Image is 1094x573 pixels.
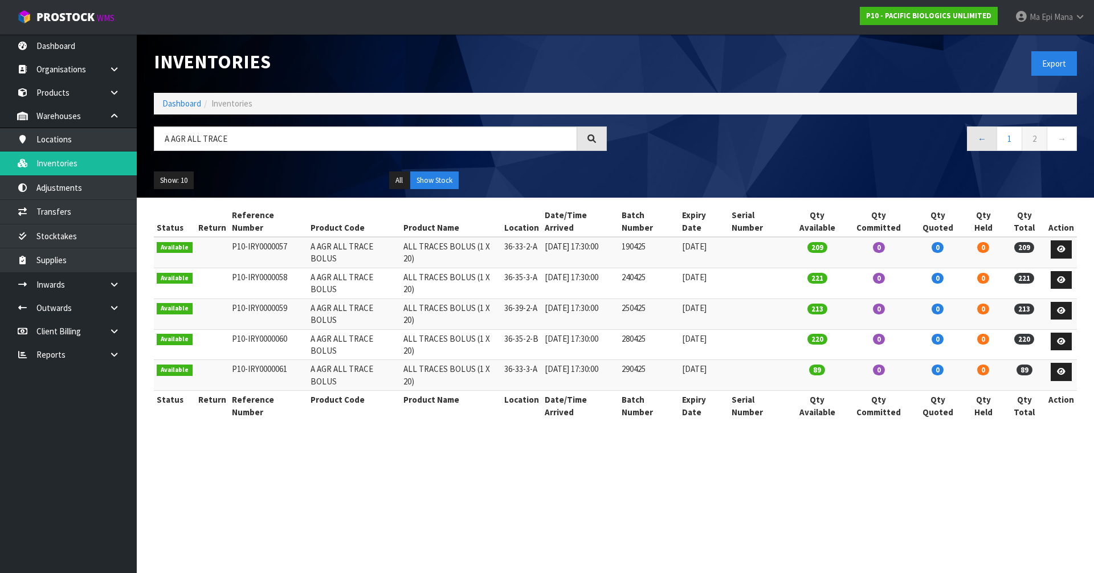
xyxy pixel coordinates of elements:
td: 36-35-3-A [501,268,542,298]
span: 89 [809,365,825,375]
th: Product Code [308,206,401,237]
td: A AGR ALL TRACE BOLUS [308,268,401,298]
span: 0 [977,273,989,284]
span: 0 [977,242,989,253]
th: Qty Held [964,206,1003,237]
th: Batch Number [619,206,679,237]
span: ProStock [36,10,95,24]
span: 0 [873,365,885,375]
th: Product Name [401,206,501,237]
th: Batch Number [619,391,679,421]
span: 0 [873,242,885,253]
span: [DATE] [682,363,707,374]
th: Location [501,391,542,421]
span: 221 [1014,273,1034,284]
span: Mana [1054,11,1073,22]
span: Available [157,273,193,284]
span: [DATE] [682,272,707,283]
span: Available [157,242,193,253]
td: A AGR ALL TRACE BOLUS [308,298,401,329]
td: [DATE] 17:30:00 [542,360,619,391]
img: cube-alt.png [17,10,31,24]
th: Action [1046,206,1077,237]
td: P10-IRY0000060 [229,329,308,360]
span: 213 [1014,304,1034,314]
th: Expiry Date [679,391,729,421]
th: Action [1046,391,1077,421]
a: P10 - PACIFIC BIOLOGICS UNLIMITED [860,7,998,25]
span: 0 [977,365,989,375]
td: ALL TRACES BOLUS (1 X 20) [401,360,501,391]
td: ALL TRACES BOLUS (1 X 20) [401,298,501,329]
th: Qty Total [1003,391,1046,421]
span: 220 [1014,334,1034,345]
td: [DATE] 17:30:00 [542,329,619,360]
td: 240425 [619,268,679,298]
span: 0 [873,273,885,284]
td: 290425 [619,360,679,391]
th: Qty Committed [846,206,912,237]
span: 0 [873,334,885,345]
td: 36-39-2-A [501,298,542,329]
td: 190425 [619,237,679,268]
span: [DATE] [682,333,707,344]
th: Qty Total [1003,206,1046,237]
td: [DATE] 17:30:00 [542,268,619,298]
th: Product Name [401,391,501,421]
span: [DATE] [682,302,707,313]
th: Status [154,206,195,237]
span: 0 [932,242,944,253]
td: P10-IRY0000061 [229,360,308,391]
th: Qty Quoted [912,391,964,421]
span: 0 [873,304,885,314]
td: ALL TRACES BOLUS (1 X 20) [401,237,501,268]
span: 213 [807,304,827,314]
button: Show Stock [410,171,459,190]
span: 89 [1017,365,1032,375]
span: 0 [932,334,944,345]
td: A AGR ALL TRACE BOLUS [308,360,401,391]
span: Inventories [211,98,252,109]
th: Expiry Date [679,206,729,237]
th: Qty Committed [846,391,912,421]
h1: Inventories [154,51,607,72]
span: 0 [932,365,944,375]
th: Date/Time Arrived [542,206,619,237]
th: Qty Available [789,206,846,237]
th: Return [195,391,229,421]
button: Export [1031,51,1077,76]
th: Status [154,391,195,421]
td: 36-33-2-A [501,237,542,268]
span: Available [157,303,193,314]
input: Search inventories [154,126,577,151]
span: 220 [807,334,827,345]
td: ALL TRACES BOLUS (1 X 20) [401,329,501,360]
button: Show: 10 [154,171,194,190]
td: 250425 [619,298,679,329]
span: [DATE] [682,241,707,252]
span: 0 [932,304,944,314]
span: 209 [807,242,827,253]
td: A AGR ALL TRACE BOLUS [308,237,401,268]
small: WMS [97,13,115,23]
span: 209 [1014,242,1034,253]
th: Date/Time Arrived [542,391,619,421]
span: Available [157,365,193,376]
span: 0 [932,273,944,284]
td: P10-IRY0000058 [229,268,308,298]
td: [DATE] 17:30:00 [542,237,619,268]
th: Serial Number [729,391,789,421]
span: 0 [977,304,989,314]
th: Reference Number [229,206,308,237]
button: All [389,171,409,190]
td: 280425 [619,329,679,360]
th: Return [195,206,229,237]
span: 221 [807,273,827,284]
a: 2 [1022,126,1047,151]
td: A AGR ALL TRACE BOLUS [308,329,401,360]
span: Available [157,334,193,345]
th: Serial Number [729,206,789,237]
td: 36-33-3-A [501,360,542,391]
td: P10-IRY0000059 [229,298,308,329]
th: Qty Held [964,391,1003,421]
